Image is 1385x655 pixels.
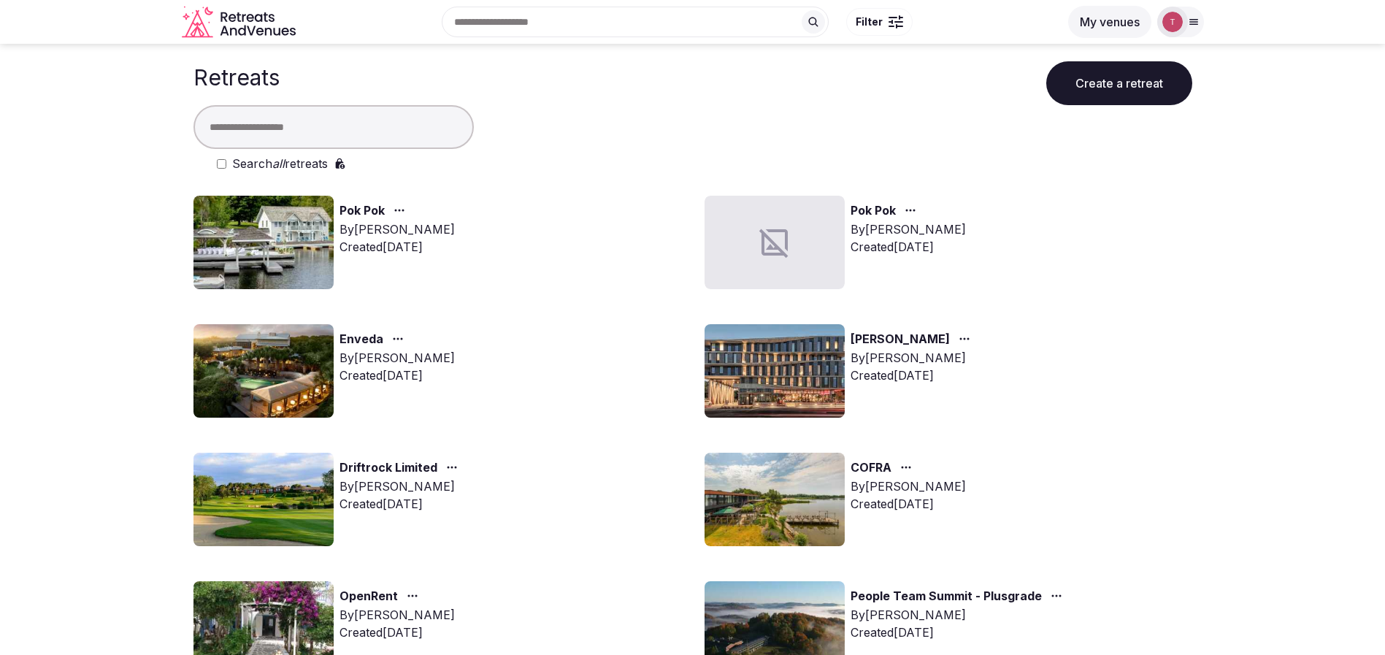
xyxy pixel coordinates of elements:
[851,587,1042,606] a: People Team Summit - Plusgrade
[193,324,334,418] img: Top retreat image for the retreat: Enveda
[232,155,328,172] label: Search retreats
[851,478,966,495] div: By [PERSON_NAME]
[851,367,976,384] div: Created [DATE]
[851,202,896,221] a: Pok Pok
[193,196,334,289] img: Top retreat image for the retreat: Pok Pok
[339,587,398,606] a: OpenRent
[851,624,1068,641] div: Created [DATE]
[1162,12,1183,32] img: Thiago Martins
[339,495,464,513] div: Created [DATE]
[846,8,913,36] button: Filter
[851,495,966,513] div: Created [DATE]
[182,6,299,39] svg: Retreats and Venues company logo
[705,453,845,546] img: Top retreat image for the retreat: COFRA
[193,453,334,546] img: Top retreat image for the retreat: Driftrock Limited
[851,238,966,256] div: Created [DATE]
[705,324,845,418] img: Top retreat image for the retreat: Marit Lloyd
[851,221,966,238] div: By [PERSON_NAME]
[851,330,950,349] a: [PERSON_NAME]
[856,15,883,29] span: Filter
[339,624,455,641] div: Created [DATE]
[193,64,280,91] h1: Retreats
[851,459,891,478] a: COFRA
[339,459,437,478] a: Driftrock Limited
[339,478,464,495] div: By [PERSON_NAME]
[339,349,455,367] div: By [PERSON_NAME]
[851,606,1068,624] div: By [PERSON_NAME]
[851,349,976,367] div: By [PERSON_NAME]
[339,330,383,349] a: Enveda
[182,6,299,39] a: Visit the homepage
[1068,15,1151,29] a: My venues
[1046,61,1192,105] button: Create a retreat
[339,238,455,256] div: Created [DATE]
[272,156,285,171] em: all
[339,367,455,384] div: Created [DATE]
[339,221,455,238] div: By [PERSON_NAME]
[339,606,455,624] div: By [PERSON_NAME]
[1068,6,1151,38] button: My venues
[339,202,385,221] a: Pok Pok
